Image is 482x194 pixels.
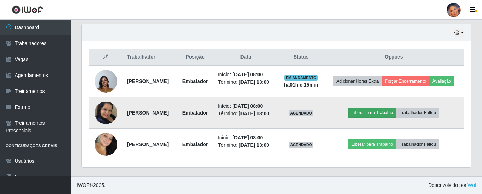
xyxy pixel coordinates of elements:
span: AGENDADO [289,110,313,116]
img: CoreUI Logo [12,5,43,14]
th: Trabalhador [123,49,177,66]
li: Término: [218,142,274,149]
button: Avaliação [429,76,454,86]
strong: Embalador [182,78,208,84]
time: [DATE] 08:00 [232,103,263,109]
strong: há 01 h e 15 min [284,82,318,88]
strong: [PERSON_NAME] [127,78,169,84]
li: Término: [218,78,274,86]
span: AGENDADO [289,142,313,148]
button: Trabalhador Faltou [396,139,439,149]
strong: [PERSON_NAME] [127,142,169,147]
span: Desenvolvido por [428,182,476,189]
time: [DATE] 08:00 [232,135,263,140]
th: Posição [177,49,214,66]
span: EM ANDAMENTO [284,75,318,81]
th: Status [278,49,324,66]
th: Data [214,49,278,66]
button: Liberar para Trabalho [348,108,396,118]
button: Forçar Encerramento [382,76,429,86]
time: [DATE] 13:00 [239,79,269,85]
span: © 2025 . [76,182,106,189]
li: Início: [218,71,274,78]
button: Trabalhador Faltou [396,108,439,118]
a: iWof [466,182,476,188]
button: Adicionar Horas Extra [333,76,382,86]
time: [DATE] 08:00 [232,72,263,77]
strong: [PERSON_NAME] [127,110,169,116]
time: [DATE] 13:00 [239,142,269,148]
time: [DATE] 13:00 [239,111,269,116]
strong: Embalador [182,110,208,116]
img: 1699371555886.jpeg [95,102,117,124]
button: Liberar para Trabalho [348,139,396,149]
li: Início: [218,102,274,110]
th: Opções [324,49,464,66]
span: IWOF [76,182,90,188]
li: Término: [218,110,274,117]
img: 1695763704328.jpeg [95,66,117,96]
li: Início: [218,134,274,142]
img: 1750087788307.jpeg [95,127,117,162]
strong: Embalador [182,142,208,147]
